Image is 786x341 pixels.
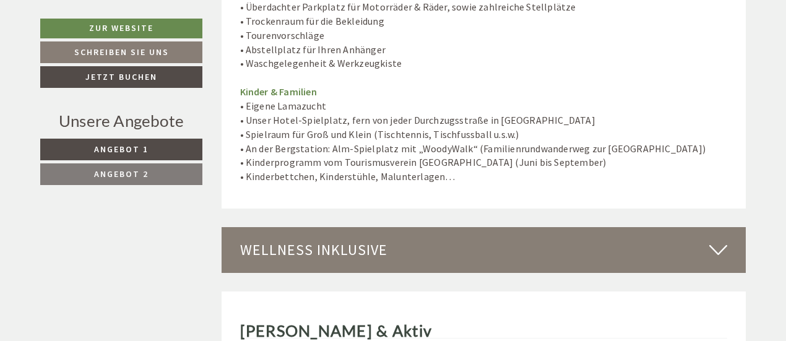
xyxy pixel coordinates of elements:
[10,34,202,72] div: Guten Tag, wie können wir Ihnen helfen?
[40,110,202,132] div: Unsere Angebote
[94,144,149,155] span: Angebot 1
[221,10,266,31] div: [DATE]
[40,66,202,88] a: Jetzt buchen
[94,168,149,179] span: Angebot 2
[40,41,202,63] a: Schreiben Sie uns
[222,227,746,273] div: Wellness inklusive
[19,61,196,69] small: 11:31
[40,19,202,38] a: Zur Website
[240,85,317,98] strong: Kinder & Familien
[240,322,728,340] h2: [PERSON_NAME] & Aktiv
[19,37,196,46] div: [GEOGRAPHIC_DATA]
